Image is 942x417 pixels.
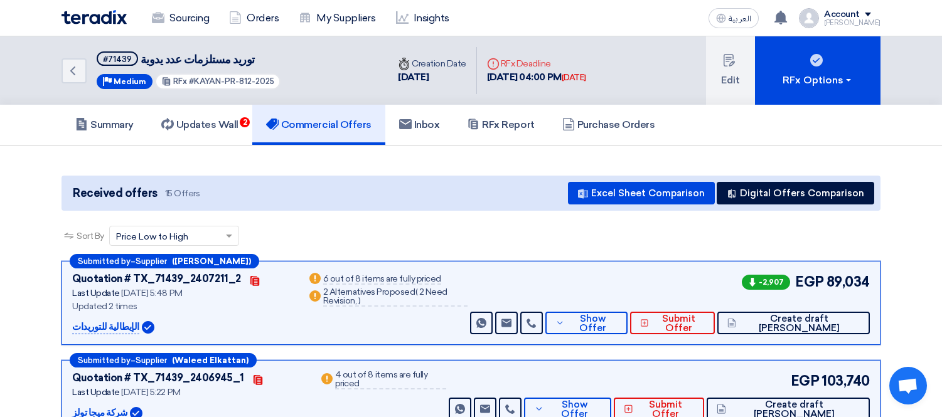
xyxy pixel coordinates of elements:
div: 2 Alternatives Proposed [323,288,468,307]
div: [PERSON_NAME] [824,19,880,26]
a: Inbox [385,105,454,145]
button: Digital Offers Comparison [717,182,874,204]
b: ([PERSON_NAME]) [172,257,251,265]
span: ( [415,287,418,297]
span: [DATE] 5:22 PM [121,387,180,398]
span: 2 [240,117,250,127]
a: Insights [386,4,459,32]
div: RFx Options [783,73,854,88]
button: RFx Options [755,36,880,105]
h5: Summary [75,119,134,131]
a: Orders [219,4,289,32]
span: RFx [173,77,187,86]
span: توريد مستلزمات عدد يدوية [141,53,255,66]
h5: Inbox [399,119,440,131]
a: Commercial Offers [252,105,385,145]
a: Updates Wall2 [147,105,252,145]
button: العربية [709,8,759,28]
img: profile_test.png [799,8,819,28]
span: Received offers [73,185,158,202]
a: RFx Report [453,105,548,145]
div: Quotation # TX_71439_2406945_1 [72,371,244,386]
div: [DATE] [562,71,586,84]
div: Account [824,9,860,20]
span: Supplier [136,356,167,364]
span: Last Update [72,387,120,398]
button: Show Offer [545,312,628,334]
span: Submit Offer [652,314,705,333]
h5: توريد مستلزمات عدد يدوية [97,51,281,67]
span: EGP [795,272,824,292]
a: Summary [62,105,147,145]
img: Verified Account [142,321,154,334]
div: #71439 [103,55,132,63]
span: -2,907 [742,275,790,290]
span: Show Offer [568,314,618,333]
div: 6 out of 8 items are fully priced [323,275,441,285]
div: Updated 2 times [72,300,292,313]
span: [DATE] 5:48 PM [121,288,182,298]
a: My Suppliers [289,4,385,32]
span: Supplier [136,257,167,265]
h5: Updates Wall [161,119,238,131]
h5: Commercial Offers [266,119,372,131]
div: RFx Deadline [487,57,586,70]
div: Creation Date [398,57,466,70]
span: Sort By [77,230,104,243]
span: 89,034 [827,272,870,292]
span: Medium [114,77,146,86]
button: Excel Sheet Comparison [568,182,715,204]
h5: Purchase Orders [562,119,655,131]
span: العربية [729,14,751,23]
span: ) [358,295,361,306]
div: – [70,353,257,367]
h5: RFx Report [467,119,534,131]
span: #KAYAN-PR-812-2025 [189,77,274,86]
span: 15 Offers [165,187,200,199]
button: Edit [706,36,755,105]
span: Create draft [PERSON_NAME] [739,314,860,333]
span: Submitted by [78,257,131,265]
span: 2 Need Revision, [323,287,447,306]
div: Open chat [889,367,927,404]
div: Quotation # TX_71439_2407211_2 [72,272,241,287]
span: 103,740 [822,371,870,391]
span: Price Low to High [116,230,188,243]
a: Sourcing [142,4,219,32]
button: Submit Offer [630,312,715,334]
div: 4 out of 8 items are fully priced [335,371,446,389]
div: [DATE] 04:00 PM [487,70,586,85]
b: (Waleed Elkattan) [172,356,249,364]
button: Create draft [PERSON_NAME] [717,312,870,334]
div: – [70,254,259,268]
img: Teradix logo [62,10,127,24]
span: Submitted by [78,356,131,364]
div: [DATE] [398,70,466,85]
span: Last Update [72,288,120,298]
p: الإيطالية للتوريدات [72,320,139,335]
a: Purchase Orders [549,105,669,145]
span: EGP [791,371,820,391]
